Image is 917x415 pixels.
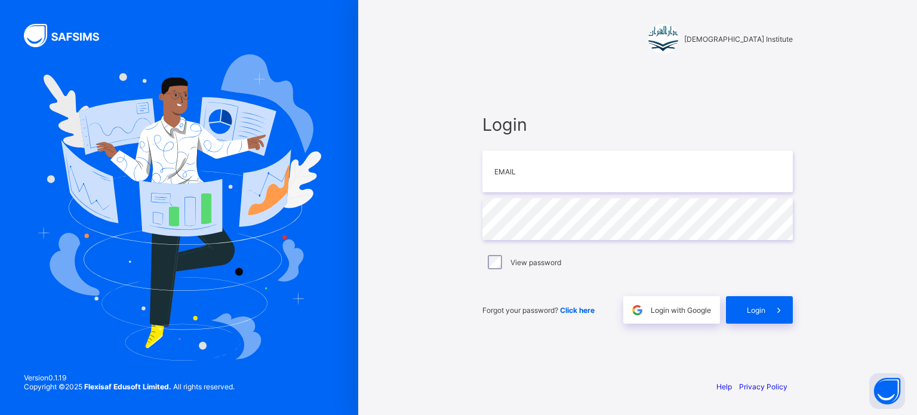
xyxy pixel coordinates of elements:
[651,306,711,315] span: Login with Google
[482,306,595,315] span: Forgot your password?
[630,303,644,317] img: google.396cfc9801f0270233282035f929180a.svg
[739,382,787,391] a: Privacy Policy
[684,35,793,44] span: [DEMOGRAPHIC_DATA] Institute
[747,306,765,315] span: Login
[482,114,793,135] span: Login
[716,382,732,391] a: Help
[24,382,235,391] span: Copyright © 2025 All rights reserved.
[24,373,235,382] span: Version 0.1.19
[560,306,595,315] a: Click here
[24,24,113,47] img: SAFSIMS Logo
[869,373,905,409] button: Open asap
[84,382,171,391] strong: Flexisaf Edusoft Limited.
[510,258,561,267] label: View password
[37,54,321,360] img: Hero Image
